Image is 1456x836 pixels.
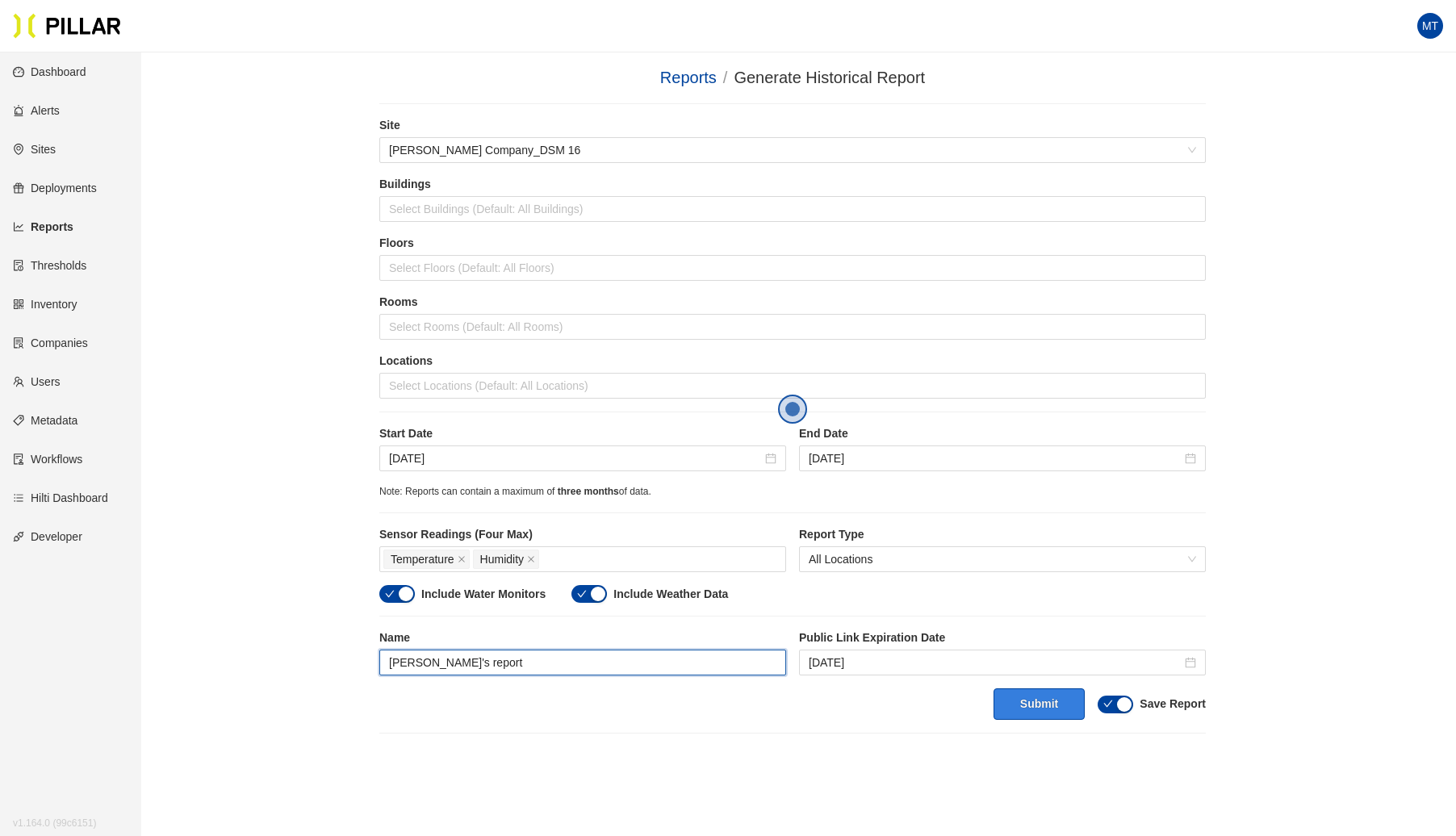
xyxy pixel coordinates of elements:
[994,688,1085,720] button: Submit
[734,69,925,86] span: Generate Historical Report
[391,550,454,568] span: Temperature
[809,449,1182,467] input: Aug 31, 2025
[480,550,524,568] span: Humidity
[577,589,587,599] span: check
[558,486,619,497] span: three months
[379,176,1206,193] label: Buildings
[13,13,121,39] img: Pillar Technologies
[379,526,786,543] label: Sensor Readings (Four Max)
[778,395,807,424] button: Open the dialog
[13,104,60,117] a: alertAlerts
[799,425,1206,442] label: End Date
[421,586,546,603] label: Include Water Monitors
[613,586,728,603] label: Include Weather Data
[13,414,77,427] a: tagMetadata
[389,449,762,467] input: Aug 1, 2025
[13,530,82,543] a: apiDeveloper
[379,650,786,675] input: Report Name
[13,259,86,272] a: exceptionThresholds
[13,182,97,194] a: giftDeployments
[809,547,1196,571] span: All Locations
[458,555,466,565] span: close
[13,375,61,388] a: teamUsers
[1422,13,1438,39] span: MT
[379,484,1206,500] div: Note: Reports can contain a maximum of of data.
[1140,696,1206,713] label: Save Report
[1103,699,1113,709] span: check
[13,453,82,466] a: auditWorkflows
[379,235,1206,252] label: Floors
[379,629,786,646] label: Name
[379,117,1206,134] label: Site
[13,65,86,78] a: dashboardDashboard
[13,220,73,233] a: line-chartReports
[527,555,535,565] span: close
[799,629,1206,646] label: Public Link Expiration Date
[660,69,717,86] a: Reports
[723,69,728,86] span: /
[389,138,1196,162] span: Weitz Company_DSM 16
[379,425,786,442] label: Start Date
[385,589,395,599] span: check
[13,491,108,504] a: barsHilti Dashboard
[379,353,1206,370] label: Locations
[13,143,56,156] a: environmentSites
[809,654,1182,671] input: Sep 19, 2025
[379,294,1206,311] label: Rooms
[13,298,77,311] a: qrcodeInventory
[13,336,88,349] a: solutionCompanies
[799,526,1206,543] label: Report Type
